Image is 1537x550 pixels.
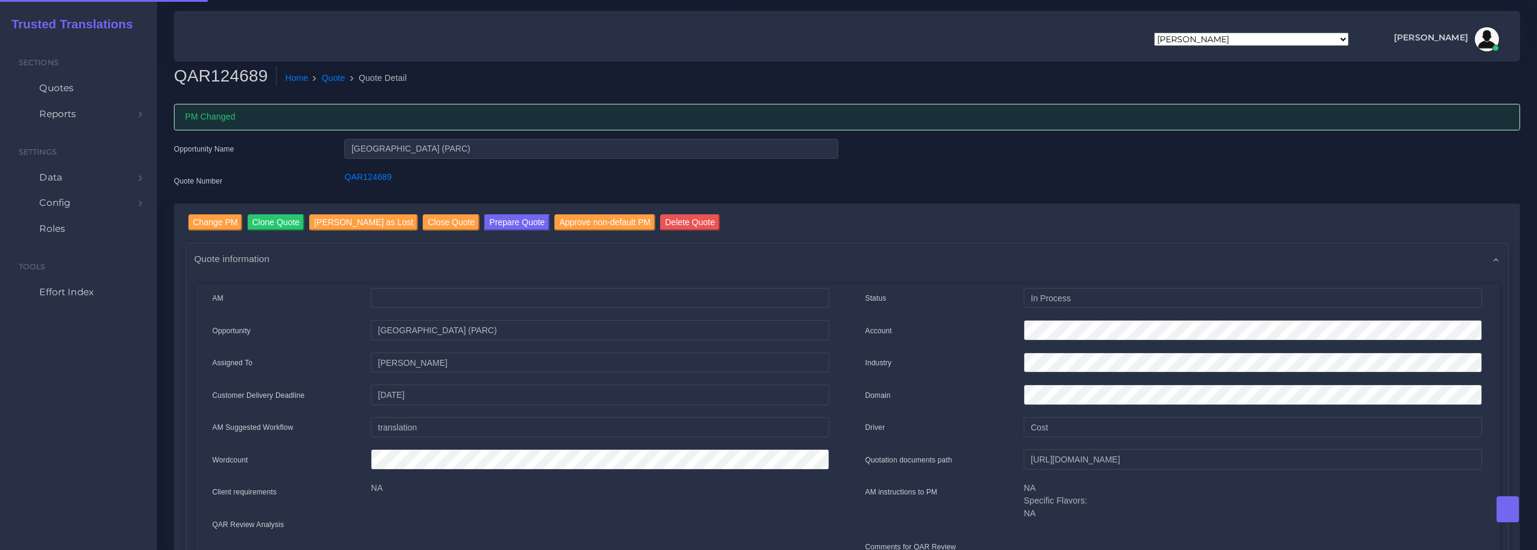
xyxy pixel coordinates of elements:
label: AM Suggested Workflow [213,422,294,433]
label: AM instructions to PM [865,487,938,497]
label: Client requirements [213,487,277,497]
label: Industry [865,357,892,368]
li: Quote Detail [345,72,407,85]
label: Opportunity Name [174,144,234,155]
input: Delete Quote [660,214,720,231]
label: Assigned To [213,357,253,368]
p: NA [371,482,829,494]
div: PM Changed [174,104,1520,130]
label: Domain [865,390,891,401]
input: pm [371,353,829,373]
a: Data [9,165,148,190]
a: Home [285,72,308,85]
a: Prepare Quote [484,214,550,234]
input: Close Quote [423,214,480,231]
span: Tools [19,262,46,271]
span: Effort Index [39,286,94,299]
span: Sections [19,58,59,67]
span: Quote information [194,252,270,266]
a: Quote [322,72,345,85]
label: Opportunity [213,325,251,336]
span: Settings [19,147,57,156]
a: Reports [9,101,148,127]
span: Quotes [39,82,74,95]
input: [PERSON_NAME] as Lost [309,214,418,231]
a: Config [9,190,148,216]
span: Data [39,171,62,184]
a: Effort Index [9,280,148,305]
a: [PERSON_NAME]avatar [1388,27,1503,51]
span: Config [39,196,71,209]
a: Quotes [9,75,148,101]
span: [PERSON_NAME] [1394,33,1468,42]
input: Change PM [188,214,243,231]
label: Quote Number [174,176,222,187]
p: NA Specific Flavors: NA [1024,482,1481,520]
label: Driver [865,422,885,433]
label: Account [865,325,892,336]
a: Roles [9,216,148,241]
a: Trusted Translations [3,14,133,34]
label: Wordcount [213,455,248,465]
span: Reports [39,107,76,121]
h2: QAR124689 [174,66,277,86]
input: Approve non-default PM [554,214,655,231]
a: QAR124689 [344,172,391,182]
img: avatar [1475,27,1499,51]
h2: Trusted Translations [3,17,133,31]
span: Roles [39,222,65,235]
label: Quotation documents path [865,455,952,465]
button: Prepare Quote [484,214,550,231]
div: Quote information [186,243,1509,274]
label: Customer Delivery Deadline [213,390,305,401]
label: AM [213,293,223,304]
input: Clone Quote [248,214,305,231]
label: QAR Review Analysis [213,519,284,530]
label: Status [865,293,887,304]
